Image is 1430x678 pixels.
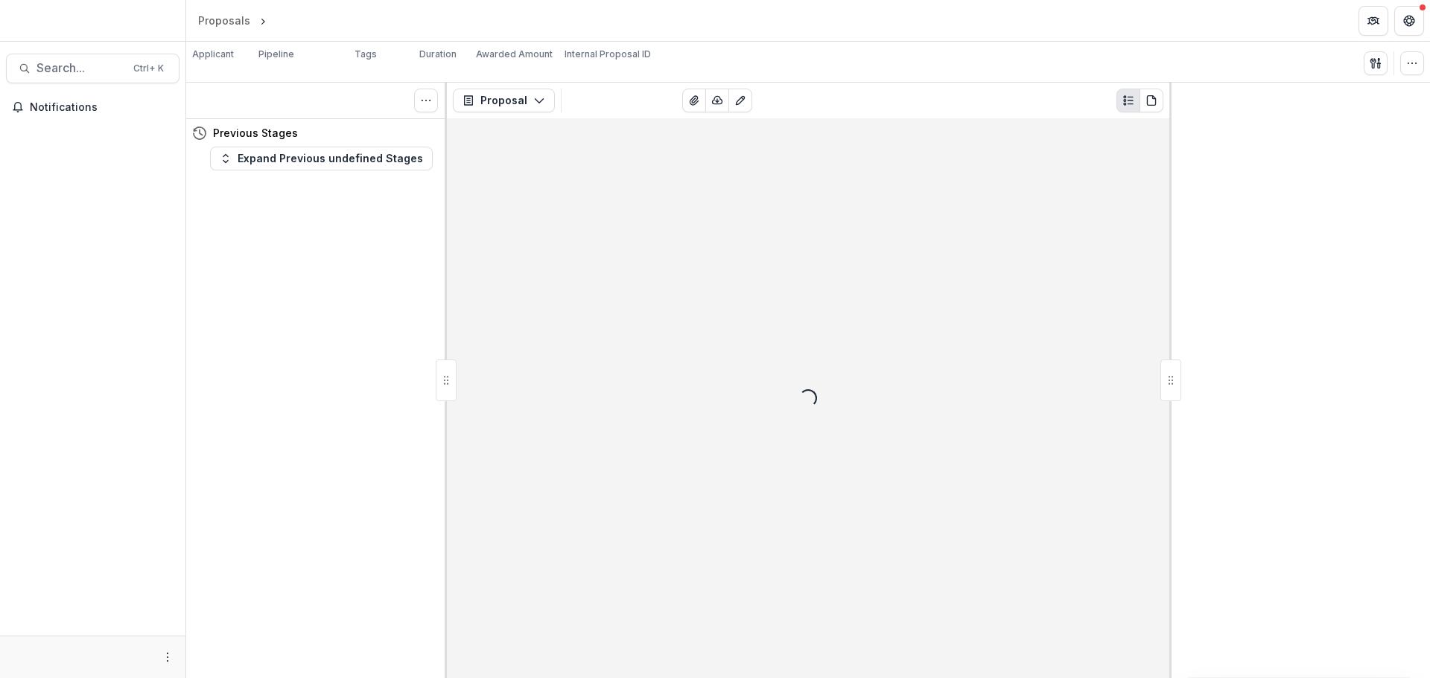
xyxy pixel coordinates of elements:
[419,48,457,61] p: Duration
[414,89,438,112] button: Toggle View Cancelled Tasks
[159,648,177,666] button: More
[728,89,752,112] button: Edit as form
[192,10,333,31] nav: breadcrumb
[1394,6,1424,36] button: Get Help
[130,60,167,77] div: Ctrl + K
[1358,6,1388,36] button: Partners
[6,54,179,83] button: Search...
[213,125,298,141] h4: Previous Stages
[1116,89,1140,112] button: Plaintext view
[192,48,234,61] p: Applicant
[6,95,179,119] button: Notifications
[36,61,124,75] span: Search...
[198,13,250,28] div: Proposals
[355,48,377,61] p: Tags
[565,48,651,61] p: Internal Proposal ID
[30,101,174,114] span: Notifications
[258,48,294,61] p: Pipeline
[682,89,706,112] button: View Attached Files
[210,147,433,170] button: Expand Previous undefined Stages
[476,48,553,61] p: Awarded Amount
[1140,89,1163,112] button: PDF view
[192,10,256,31] a: Proposals
[453,89,555,112] button: Proposal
